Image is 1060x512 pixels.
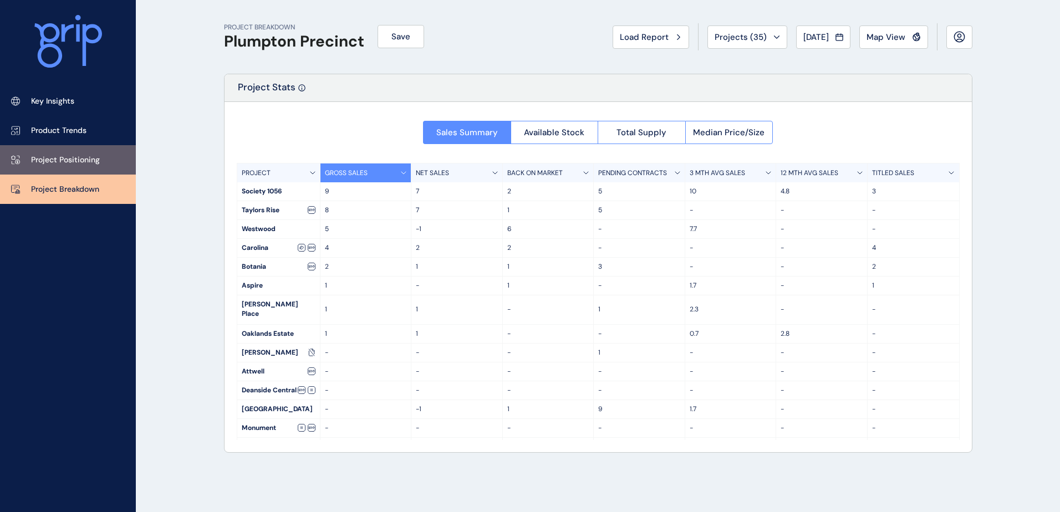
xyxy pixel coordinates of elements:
p: Key Insights [31,96,74,107]
p: 1 [416,329,498,339]
p: 8 [325,206,407,215]
p: - [598,224,680,234]
p: - [872,305,955,314]
div: Aspire [237,277,320,295]
p: - [416,423,498,433]
p: GROSS SALES [325,168,368,178]
p: 2.3 [690,305,772,314]
p: 4 [872,243,955,253]
p: - [325,348,407,357]
p: 1.7 [690,405,772,414]
p: - [690,262,772,272]
p: Project Positioning [31,155,100,166]
p: - [507,305,589,314]
span: Total Supply [616,127,666,138]
span: [DATE] [803,32,829,43]
p: NET SALES [416,168,449,178]
span: Sales Summary [436,127,498,138]
p: 4.8 [781,187,863,196]
div: Carolina [237,239,320,257]
p: Project Stats [238,81,295,101]
p: - [690,386,772,395]
p: -1 [416,405,498,414]
div: Society 1056 [237,182,320,201]
span: Median Price/Size [693,127,765,138]
p: 1 [507,281,589,290]
p: - [507,329,589,339]
p: - [781,305,863,314]
p: - [690,423,772,433]
p: - [598,243,680,253]
p: - [872,405,955,414]
button: Median Price/Size [685,121,773,144]
h1: Plumpton Precinct [224,32,364,51]
button: Map View [859,25,928,49]
p: 1 [507,206,589,215]
button: Sales Summary [423,121,511,144]
p: 1 [507,405,589,414]
p: 1 [325,305,407,314]
p: - [690,243,772,253]
button: [DATE] [796,25,850,49]
p: PENDING CONTRACTS [598,168,667,178]
p: 4 [325,243,407,253]
p: - [872,367,955,376]
div: [GEOGRAPHIC_DATA] [237,400,320,418]
p: PROJECT [242,168,271,178]
p: - [325,405,407,414]
p: - [781,206,863,215]
p: Project Breakdown [31,184,99,195]
p: 3 [872,187,955,196]
p: 2 [325,262,407,272]
button: Available Stock [511,121,598,144]
p: 5 [325,224,407,234]
p: - [507,348,589,357]
button: Load Report [613,25,689,49]
p: 10 [690,187,772,196]
p: - [781,386,863,395]
p: - [781,262,863,272]
p: 2 [416,243,498,253]
p: - [598,386,680,395]
p: - [781,243,863,253]
p: 9 [325,187,407,196]
p: 1 [325,329,407,339]
p: 3 [598,262,680,272]
p: 1 [598,305,680,314]
p: 1 [416,262,498,272]
p: 1 [598,348,680,357]
p: - [416,281,498,290]
p: - [781,367,863,376]
p: - [872,386,955,395]
p: Product Trends [31,125,86,136]
div: Oaklands Estate [237,325,320,343]
p: - [781,423,863,433]
p: 7.7 [690,224,772,234]
p: - [872,423,955,433]
p: - [507,423,589,433]
p: - [325,386,407,395]
p: 5 [598,206,680,215]
p: BACK ON MARKET [507,168,563,178]
div: [PERSON_NAME] Place [237,295,320,324]
p: PROJECT BREAKDOWN [224,23,364,32]
p: - [598,281,680,290]
div: [PERSON_NAME] [237,344,320,362]
p: - [325,423,407,433]
p: 9 [598,405,680,414]
p: - [598,423,680,433]
p: - [507,367,589,376]
p: - [872,329,955,339]
p: 2 [507,243,589,253]
button: Save [378,25,424,48]
p: - [872,224,955,234]
p: - [781,405,863,414]
p: - [781,348,863,357]
p: 1 [872,281,955,290]
p: - [416,386,498,395]
p: - [416,348,498,357]
p: 1 [325,281,407,290]
button: Total Supply [598,121,685,144]
span: Available Stock [524,127,584,138]
span: Map View [867,32,905,43]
